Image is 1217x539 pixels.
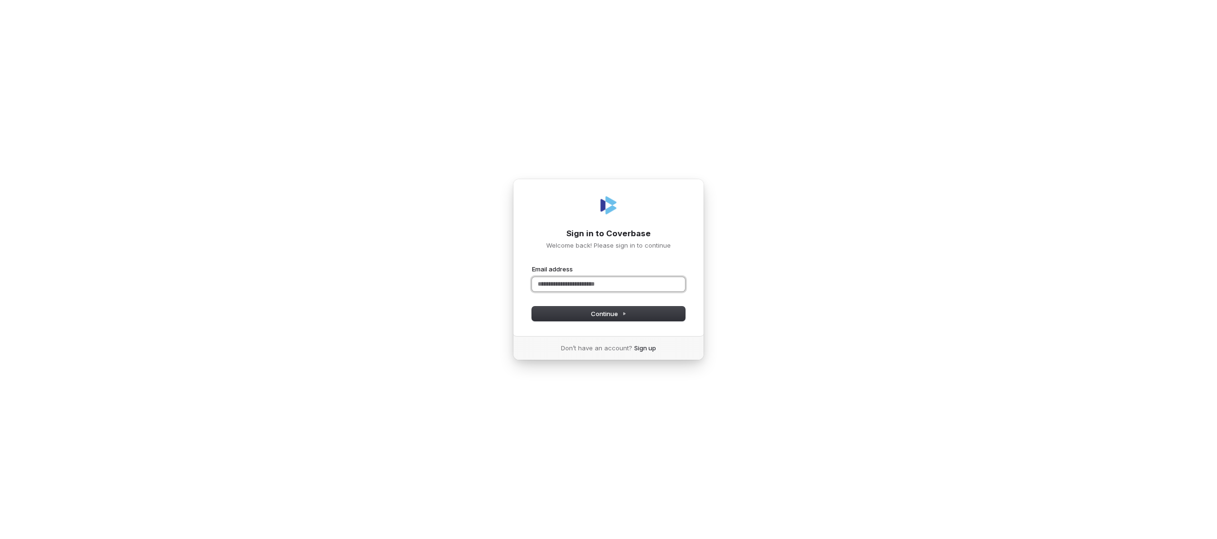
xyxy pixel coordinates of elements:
span: Continue [591,309,627,318]
img: Coverbase [597,194,620,217]
h1: Sign in to Coverbase [532,228,685,240]
button: Continue [532,307,685,321]
label: Email address [532,265,573,273]
p: Welcome back! Please sign in to continue [532,241,685,250]
a: Sign up [634,344,656,352]
span: Don’t have an account? [561,344,632,352]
